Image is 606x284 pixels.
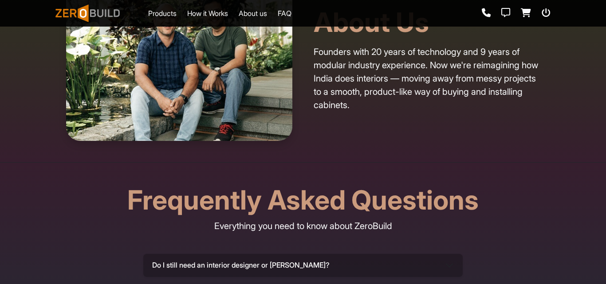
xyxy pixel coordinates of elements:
[239,8,267,19] a: About us
[55,184,551,216] h2: Frequently Asked Questions
[148,8,177,19] a: Products
[143,254,463,277] button: Do I still need an interior designer or [PERSON_NAME]?
[55,4,120,22] img: ZeroBuild logo
[55,219,551,233] p: Everything you need to know about ZeroBuild
[278,8,291,19] a: FAQ
[542,8,551,18] a: Logout
[314,45,540,112] p: Founders with 20 years of technology and 9 years of modular industry experience. Now we're reimag...
[187,8,228,19] a: How it Works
